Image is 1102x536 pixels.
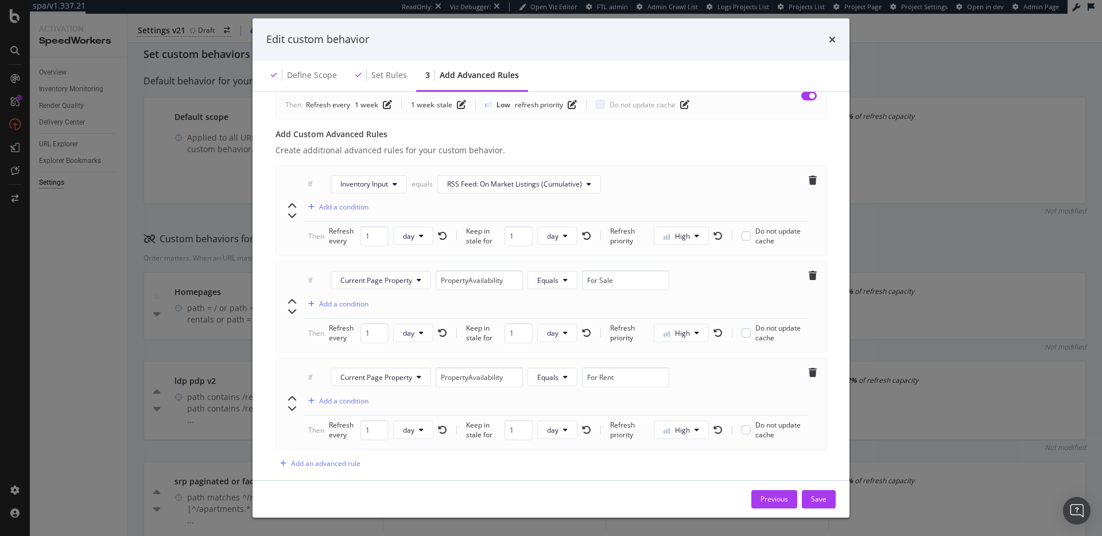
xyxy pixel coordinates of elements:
button: Inventory Input [331,175,407,193]
div: Previous [760,494,788,504]
button: Add a condition [304,295,368,313]
div: Open Intercom Messenger [1063,497,1091,525]
div: Add Custom Advanced Rules [275,129,826,140]
div: rotate-left [582,231,591,240]
span: day [547,328,558,338]
div: Edit custom behavior [266,32,369,47]
button: day [537,421,577,439]
div: chevron-down [288,403,297,413]
div: equals [412,179,433,189]
span: High [675,425,690,435]
div: refresh priority [515,100,563,110]
div: If [308,179,312,189]
img: cRr4yx4cyByr8BeLxltRlzBPIAAAAAElFTkSuQmCC [663,234,670,240]
input: Page property name [436,270,523,290]
button: High [654,227,709,245]
div: Then [308,328,324,338]
div: Add a condition [319,299,368,309]
button: Current Page Property [331,271,431,289]
div: Add a condition [319,202,368,212]
span: Inventory Input [340,179,388,189]
button: High [654,421,709,439]
div: trash [809,368,817,377]
img: cRr4yx4cyByr8BeLxltRlzBPIAAAAAElFTkSuQmCC [663,428,670,434]
img: Yo1DZTjnOBfEZTkXj00cav03WZSR3qnEnDcAAAAASUVORK5CYII= [485,102,492,107]
div: Refresh every [329,226,356,246]
div: rotate-left [713,425,723,434]
span: Do not update cache [755,323,804,343]
div: pen-to-square [680,100,689,109]
button: day [393,421,433,439]
div: rotate-left [713,328,723,337]
div: Low [496,100,510,110]
span: day [547,425,558,435]
div: trash [809,271,817,280]
div: Refresh priority [610,226,649,246]
span: day [403,231,414,241]
div: Keep in stale for [466,323,500,343]
div: 3 [425,69,430,81]
div: pen-to-square [457,100,466,109]
div: pen-to-square [568,100,577,109]
div: Then [308,425,324,435]
div: chevron-up [288,201,297,211]
button: Previous [751,490,797,508]
div: rotate-left [713,231,723,240]
div: rotate-left [438,231,447,240]
span: High [675,328,690,338]
button: day [537,324,577,342]
button: day [393,227,433,245]
div: Then [285,100,301,110]
div: If [308,275,312,285]
div: chevron-down [288,306,297,316]
div: rotate-left [438,328,447,337]
div: Refresh priority [610,323,649,343]
div: chevron-up [288,394,297,403]
div: 1 week [411,100,434,110]
button: High [654,324,709,342]
input: Page property name [436,367,523,387]
div: rotate-left [582,328,591,337]
span: Do not update cache [755,226,804,246]
div: Save [811,494,826,504]
button: RSS Feed: On Market Listings (Cumulative) [437,175,601,193]
div: pen-to-square [383,100,392,109]
button: day [393,324,433,342]
div: Define scope [287,69,337,81]
span: day [403,328,414,338]
div: Keep in stale for [466,420,500,440]
div: Refresh every [329,323,356,343]
div: modal [253,18,849,518]
button: Add a condition [304,198,368,216]
div: Add an advanced rule [291,459,360,468]
div: Keep in stale for [466,226,500,246]
button: day [537,227,577,245]
div: Add advanced rules [440,69,519,81]
div: chevron-down [288,211,297,220]
div: chevron-up [288,297,297,306]
div: Refresh every [306,100,350,110]
span: High [675,231,690,241]
div: Create additional advanced rules for your custom behavior. [275,145,826,156]
div: Refresh every [329,420,356,440]
input: Page property value [582,270,669,290]
span: day [547,231,558,241]
span: Do not update cache [755,420,804,440]
input: Page property value [582,367,669,387]
div: If [308,372,312,382]
span: RSS Feed: On Market Listings (Cumulative) [447,179,582,189]
span: Current Page Property [340,372,412,382]
span: Do not update cache [610,100,676,110]
span: Equals [537,275,558,285]
div: Set rules [371,69,407,81]
span: Equals [537,372,558,382]
div: Refresh priority [610,420,649,440]
button: Current Page Property [331,368,431,386]
button: Equals [527,368,577,386]
span: day [403,425,414,435]
div: stale [437,100,452,110]
button: Add an advanced rule [275,455,360,473]
span: Current Page Property [340,275,412,285]
div: Then [308,231,324,241]
img: cRr4yx4cyByr8BeLxltRlzBPIAAAAAElFTkSuQmCC [663,331,670,337]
